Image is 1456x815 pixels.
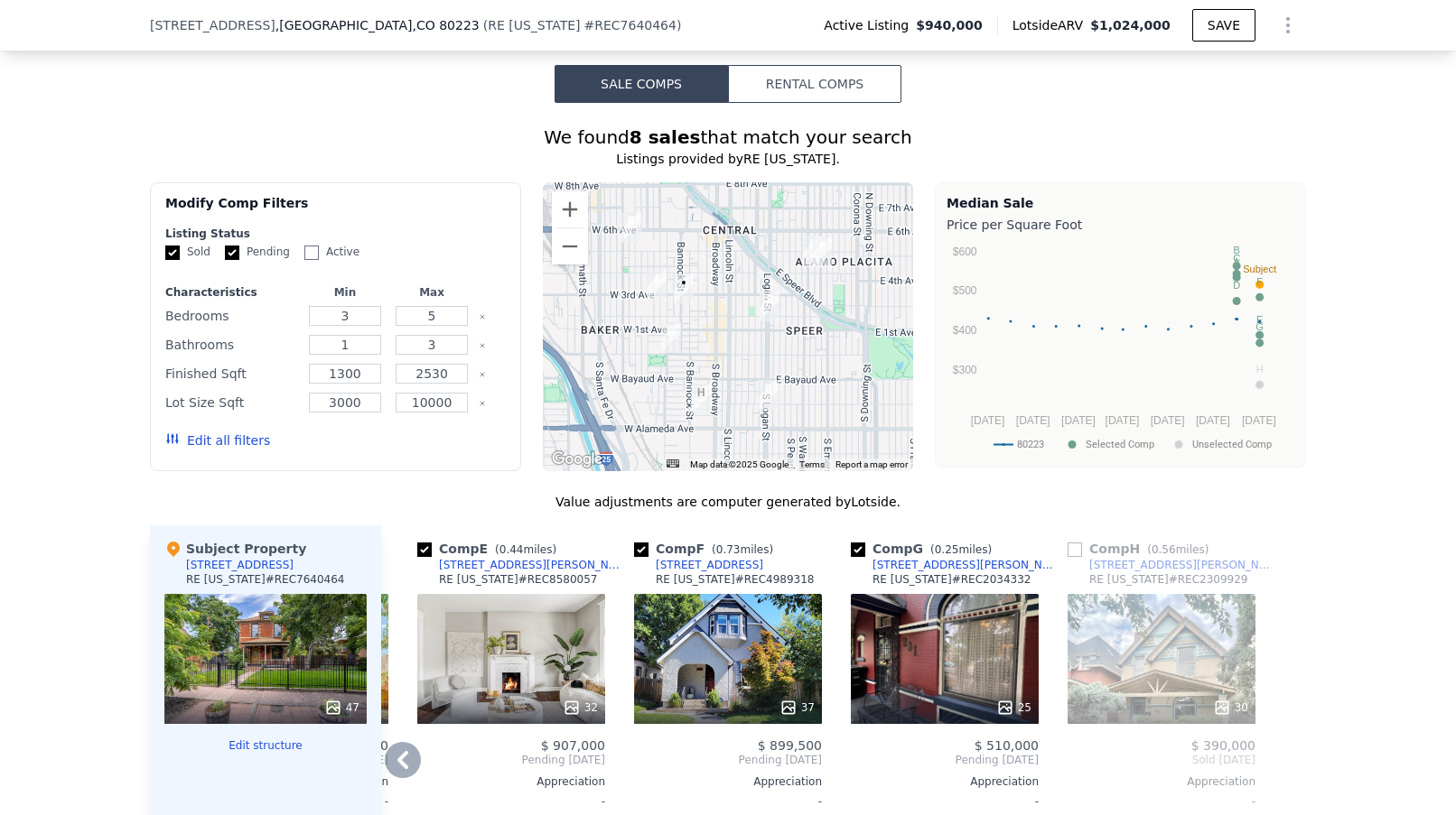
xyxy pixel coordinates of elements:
[1106,414,1140,427] text: [DATE]
[324,699,359,717] div: 47
[759,380,779,411] div: 222 S Logan St
[1192,9,1255,42] button: SAVE
[835,459,908,469] a: Report a map error
[851,540,999,558] div: Comp G
[716,543,741,556] span: 0.73
[621,212,641,243] div: 541 Fox St
[563,699,598,717] div: 32
[165,332,298,357] div: Bathrooms
[483,16,682,34] div: ( )
[304,245,359,260] label: Active
[691,384,711,414] div: 55 W Byers Pl
[851,753,1039,767] span: Pending [DATE]
[165,431,270,449] button: Edit all filters
[165,303,298,329] div: Bedrooms
[488,543,564,556] span: ( miles)
[947,194,1294,212] div: Median Sale
[1256,364,1264,375] text: H
[1068,558,1277,572] a: [STREET_ADDRESS][PERSON_NAME]
[439,558,627,572] div: [STREET_ADDRESS][PERSON_NAME]
[305,285,385,300] div: Min
[1270,7,1306,43] button: Show Options
[953,284,977,297] text: $500
[165,245,210,260] label: Sold
[1061,414,1096,427] text: [DATE]
[412,18,479,32] span: , CO 80223
[417,789,605,814] div: -
[1191,738,1255,753] span: $ 390,000
[165,285,298,300] div: Characteristics
[225,245,290,260] label: Pending
[1242,414,1276,427] text: [DATE]
[1256,314,1263,325] text: E
[1016,414,1050,427] text: [DATE]
[1192,439,1272,450] text: Unselected Comp
[975,738,1039,753] span: $ 510,000
[667,459,679,468] button: Keyboard shortcuts
[824,16,916,34] span: Active Listing
[439,572,598,587] div: RE [US_STATE] # REC8580057
[165,390,298,415] div: Lot Size Sqft
[479,342,486,349] button: Clear
[812,237,832,268] div: 424 N Clarkson St
[971,414,1005,427] text: [DATE]
[634,789,822,814] div: -
[417,558,627,572] a: [STREET_ADDRESS][PERSON_NAME]
[1090,18,1171,32] span: $1,024,000
[164,738,367,753] button: Edit structure
[1152,543,1176,556] span: 0.56
[935,543,959,556] span: 0.25
[923,543,999,556] span: ( miles)
[1256,276,1263,287] text: F
[488,18,580,32] span: RE [US_STATE]
[803,236,823,266] div: 434 N Washington St
[1013,16,1090,34] span: Lotside ARV
[186,572,345,587] div: RE [US_STATE] # REC7640464
[150,125,1306,150] div: We found that match your search
[1086,439,1154,450] text: Selected Comp
[479,400,486,407] button: Clear
[656,572,815,587] div: RE [US_STATE] # REC4989318
[760,291,779,321] div: 142 N Logan St
[304,245,319,260] input: Active
[947,237,1294,463] svg: A chart.
[1196,414,1230,427] text: [DATE]
[1255,321,1264,332] text: G
[1151,414,1185,427] text: [DATE]
[1233,253,1240,264] text: C
[661,322,681,353] div: 231 W Ellsworth Ave
[1140,543,1216,556] span: ( miles)
[165,227,506,241] div: Listing Status
[150,16,275,34] span: [STREET_ADDRESS]
[690,459,789,469] span: Map data ©2025 Google
[1213,699,1248,717] div: 30
[547,448,607,471] a: Open this area in Google Maps (opens a new window)
[186,558,294,572] div: [STREET_ADDRESS]
[916,16,983,34] span: $940,000
[165,361,298,386] div: Finished Sqft
[656,558,763,572] div: [STREET_ADDRESS]
[417,540,564,558] div: Comp E
[799,459,825,469] a: Terms (opens in new tab)
[555,65,728,103] button: Sale Comps
[728,65,901,103] button: Rental Comps
[630,126,701,148] strong: 8 sales
[647,270,667,301] div: 269 Delaware St
[674,273,694,304] div: 256 Bannock St
[150,493,1306,511] div: Value adjustments are computer generated by Lotside .
[225,245,239,260] input: Pending
[851,789,1039,814] div: -
[417,753,605,767] span: Pending [DATE]
[705,543,780,556] span: ( miles)
[953,324,977,337] text: $400
[758,738,822,753] span: $ 899,500
[479,371,486,378] button: Clear
[634,774,822,789] div: Appreciation
[164,540,306,558] div: Subject Property
[584,18,677,32] span: # REC7640464
[392,285,471,300] div: Max
[873,572,1031,587] div: RE [US_STATE] # REC2034332
[552,228,588,264] button: Zoom out
[1233,256,1240,267] text: A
